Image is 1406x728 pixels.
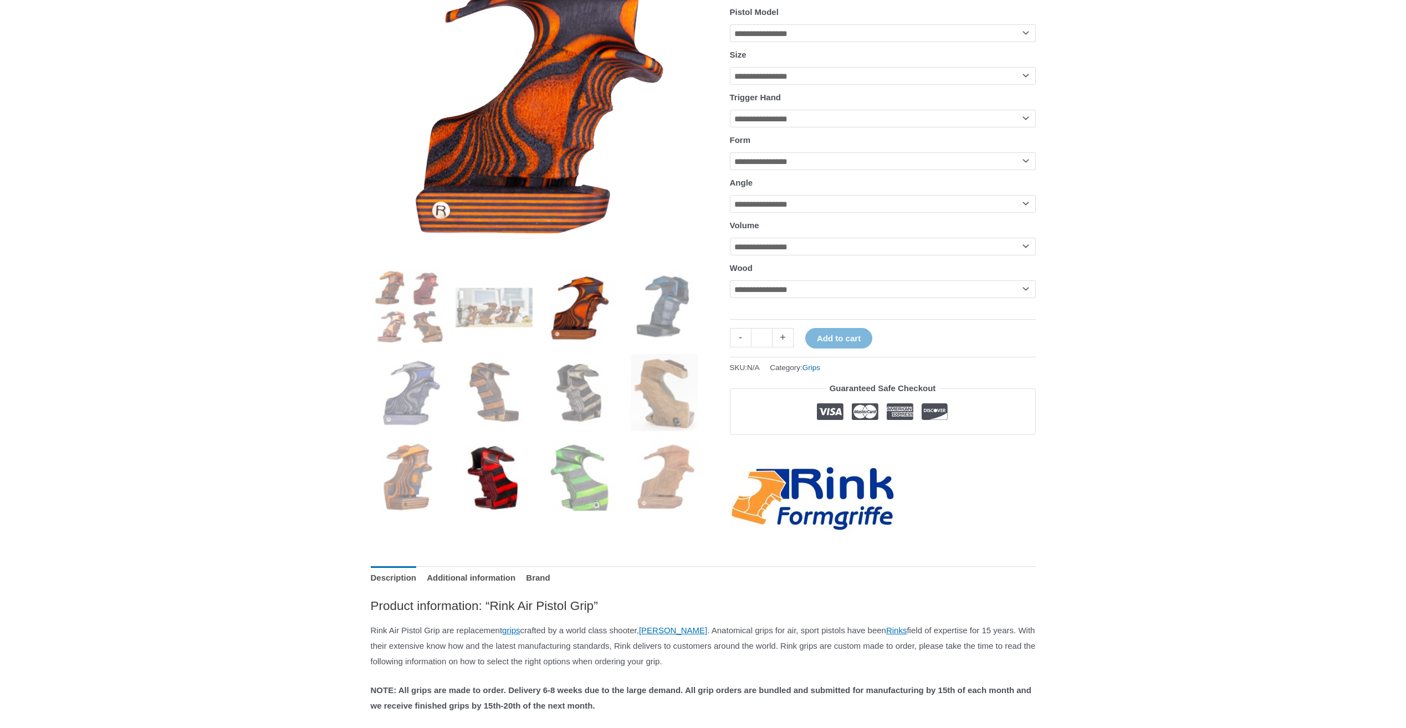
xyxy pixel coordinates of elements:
img: Rink Air Pistol Grip - Image 9 [371,439,448,516]
iframe: Customer reviews powered by Trustpilot [730,443,1036,457]
input: Product quantity [751,328,773,347]
a: Additional information [427,566,515,590]
label: Form [730,135,751,145]
img: Rink Air Pistol Grip - Image 12 [626,439,703,516]
span: N/A [747,363,760,372]
img: Rink Air Pistol Grip - Image 2 [456,269,533,346]
label: Angle [730,178,753,187]
a: - [730,328,751,347]
img: Rink Air Pistol Grip - Image 6 [456,354,533,431]
p: Rink Air Pistol Grip are replacement crafted by a world class shooter, . Anatomical grips for air... [371,623,1036,669]
a: [PERSON_NAME] [639,626,707,635]
img: Rink Air Pistol Grip - Image 5 [371,354,448,431]
img: Rink Air Pistol Grip - Image 11 [541,439,618,516]
a: grips [502,626,520,635]
img: Rink Air Pistol Grip - Image 10 [456,439,533,516]
label: Wood [730,263,753,273]
a: + [773,328,794,347]
label: Trigger Hand [730,93,781,102]
a: Brand [526,566,550,590]
label: Size [730,50,747,59]
a: Description [371,566,417,590]
h2: Product information: “Rink Air Pistol Grip” [371,598,1036,614]
span: Category: [770,361,820,375]
a: Rink-Formgriffe [730,465,896,533]
a: Grips [802,363,820,372]
legend: Guaranteed Safe Checkout [825,381,940,396]
label: Volume [730,221,759,230]
a: Rinks [886,626,907,635]
img: Rink Air Pistol Grip - Image 4 [626,269,703,346]
strong: NOTE: All grips are made to order. Delivery 6-8 weeks due to the large demand. All grip orders ar... [371,685,1031,710]
img: Rink Air Pistol Grip - Image 7 [541,354,618,431]
label: Pistol Model [730,7,779,17]
span: SKU: [730,361,760,375]
img: Rink Air Pistol Grip - Image 3 [541,269,618,346]
img: Rink Air Pistol Grip [371,269,448,346]
img: Rink Air Pistol Grip - Image 8 [626,354,703,431]
button: Add to cart [805,328,872,348]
